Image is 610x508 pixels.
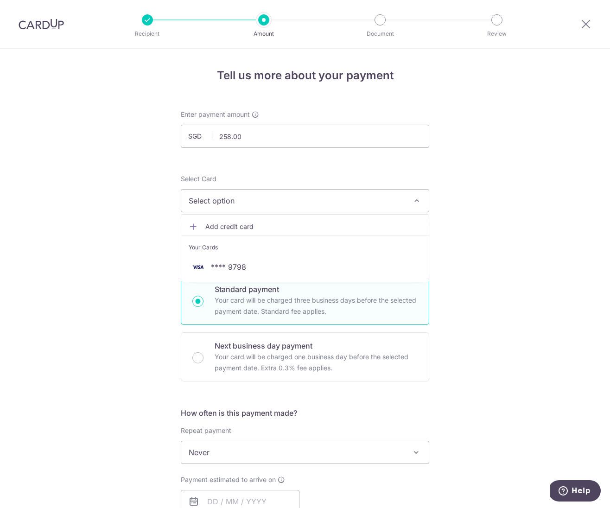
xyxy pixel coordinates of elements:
[19,19,64,30] img: CardUp
[181,441,429,464] span: Never
[181,441,429,464] span: Never
[181,218,429,235] a: Add credit card
[215,284,418,295] p: Standard payment
[229,29,298,38] p: Amount
[181,426,231,435] label: Repeat payment
[463,29,531,38] p: Review
[346,29,414,38] p: Document
[215,295,418,317] p: Your card will be charged three business days before the selected payment date. Standard fee appl...
[181,110,250,119] span: Enter payment amount
[205,222,421,231] span: Add credit card
[113,29,182,38] p: Recipient
[550,480,601,503] iframe: Opens a widget where you can find more information
[181,189,429,212] button: Select option
[181,125,429,148] input: 0.00
[181,475,276,484] span: Payment estimated to arrive on
[215,351,418,374] p: Your card will be charged one business day before the selected payment date. Extra 0.3% fee applies.
[189,261,207,273] img: VISA
[181,67,429,84] h4: Tell us more about your payment
[181,407,429,419] h5: How often is this payment made?
[181,214,429,282] ul: Select option
[189,243,218,252] span: Your Cards
[188,132,212,141] span: SGD
[189,195,405,206] span: Select option
[215,340,418,351] p: Next business day payment
[181,175,216,183] span: translation missing: en.payables.payment_networks.credit_card.summary.labels.select_card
